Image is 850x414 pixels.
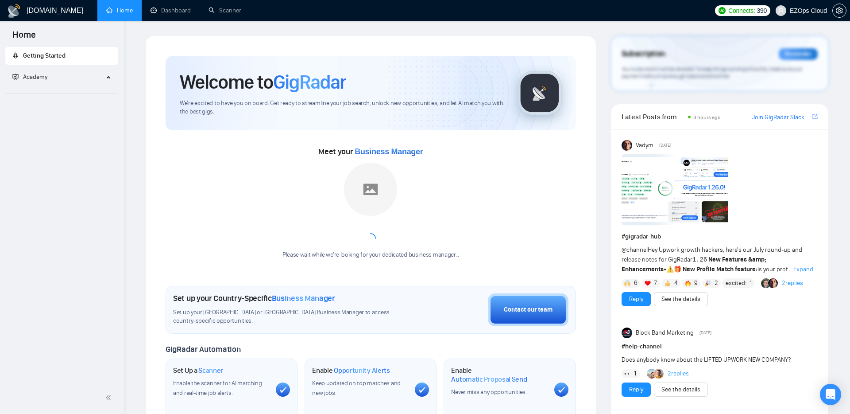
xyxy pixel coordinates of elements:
a: 2replies [668,369,689,378]
img: placeholder.png [344,163,397,216]
span: export [812,113,818,120]
button: Reply [622,383,651,397]
span: Scanner [198,366,223,375]
div: Please wait while we're looking for your dedicated business manager... [277,251,464,259]
img: Block Band Marketing [622,328,632,338]
img: upwork-logo.png [719,7,726,14]
strong: New Profile Match feature: [683,266,757,273]
span: rocket [12,52,19,59]
span: 9 [694,279,698,288]
a: searchScanner [209,7,241,14]
span: Your subscription will be renewed. To keep things running smoothly, make sure your payment method... [622,66,802,80]
button: setting [832,4,846,18]
span: Home [5,28,43,47]
img: Adrien Foula [654,369,664,379]
span: [DATE] [659,141,671,149]
span: double-left [105,393,114,402]
button: See the details [654,383,708,397]
span: Meet your [318,147,423,156]
span: Connects: [728,6,755,16]
span: 🎁 [674,266,681,273]
span: 4 [674,279,678,288]
a: export [812,113,818,121]
button: Contact our team [488,293,568,326]
span: Business Manager [272,293,335,303]
a: dashboardDashboard [151,7,191,14]
img: ❤️ [645,280,651,286]
h1: Set up your Country-Specific [173,293,335,303]
span: 2 [715,279,718,288]
span: Enable the scanner for AI matching and real-time job alerts. [173,379,262,397]
span: Opportunity Alerts [334,366,390,375]
div: Reminder [779,48,818,60]
span: 390 [757,6,766,16]
a: Reply [629,294,643,304]
li: Getting Started [5,47,118,65]
span: Automatic Proposal Send [451,375,527,384]
img: F09AC4U7ATU-image.png [622,154,728,225]
code: 1.26 [692,256,707,263]
span: [DATE] [699,329,711,337]
span: :excited: [724,278,746,288]
span: GigRadar [273,70,346,94]
a: See the details [661,294,700,304]
span: Academy [12,73,47,81]
span: Set up your [GEOGRAPHIC_DATA] or [GEOGRAPHIC_DATA] Business Manager to access country-specific op... [173,309,410,325]
img: 🙌 [624,280,630,286]
img: 👍 [665,280,671,286]
span: user [778,8,784,14]
img: Alex B [761,278,771,288]
h1: # help-channel [622,342,818,352]
h1: Enable [451,366,547,383]
div: Contact our team [504,305,552,315]
a: See the details [661,385,700,394]
span: Expand [793,266,813,273]
img: Joaquin Arcardini [647,369,657,379]
h1: Welcome to [180,70,346,94]
img: Vadym [622,140,632,151]
img: logo [7,4,21,18]
img: 👀 [624,371,630,377]
span: @channel [622,246,648,254]
a: 2replies [782,279,803,288]
span: 6 [634,279,637,288]
span: We're excited to have you on board. Get ready to streamline your job search, unlock new opportuni... [180,99,503,116]
a: homeHome [106,7,133,14]
img: 🎉 [705,280,711,286]
span: Does anybody know about the LIFTED UPWORK NEW COMPANY? [622,356,791,363]
span: fund-projection-screen [12,74,19,80]
h1: Enable [312,366,390,375]
img: 🔥 [685,280,691,286]
span: 1 [750,279,752,288]
span: Never miss any opportunities. [451,388,526,396]
span: Getting Started [23,52,66,59]
strong: New Features &amp; Enhancements [622,256,767,273]
span: Business Manager [355,147,423,156]
span: Vadym [636,141,653,150]
span: Block Band Marketing [636,328,694,338]
span: Keep updated on top matches and new jobs. [312,379,401,397]
a: setting [832,7,846,14]
span: loading [365,233,376,244]
span: Subscription [622,47,665,62]
div: Open Intercom Messenger [820,384,841,405]
a: Reply [629,385,643,394]
h1: Set Up a [173,366,223,375]
span: Academy [23,73,47,81]
li: Academy Homepage [5,90,118,95]
span: 7 [654,279,657,288]
a: Join GigRadar Slack Community [752,113,811,122]
span: GigRadar Automation [166,344,240,354]
span: Latest Posts from the GigRadar Community [622,111,686,122]
img: gigradar-logo.png [518,71,562,115]
span: 3 hours ago [693,114,721,121]
button: See the details [654,292,708,306]
span: Hey Upwork growth hackers, here's our July round-up and release notes for GigRadar • is your prof... [622,246,802,273]
h1: # gigradar-hub [622,232,818,242]
span: 1 [634,369,636,378]
span: ⚠️ [666,266,674,273]
button: Reply [622,292,651,306]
